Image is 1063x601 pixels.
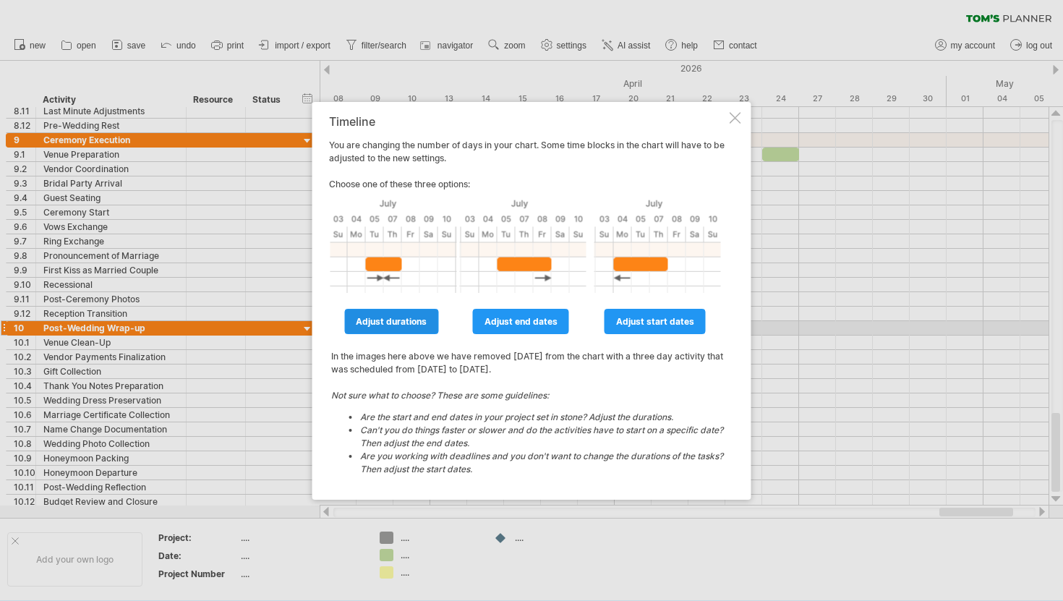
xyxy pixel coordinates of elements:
[616,316,694,327] span: adjust start dates
[329,115,727,487] div: You are changing the number of days in your chart. Some time blocks in the chart will have to be ...
[484,316,558,327] span: adjust end dates
[356,316,427,327] span: adjust durations
[344,309,438,334] a: adjust durations
[330,336,725,485] td: In the images here above we have removed [DATE] from the chart with a three day activity that was...
[360,411,725,424] li: Are the start and end dates in your project set in stone? Adjust the durations.
[329,115,727,128] div: Timeline
[331,390,725,476] i: Not sure what to choose? These are some guidelines:
[360,424,725,450] li: Can't you do things faster or slower and do the activities have to start on a specific date? Then...
[360,450,725,476] li: Are you working with deadlines and you don't want to change the durations of the tasks? Then adju...
[473,309,569,334] a: adjust end dates
[605,309,706,334] a: adjust start dates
